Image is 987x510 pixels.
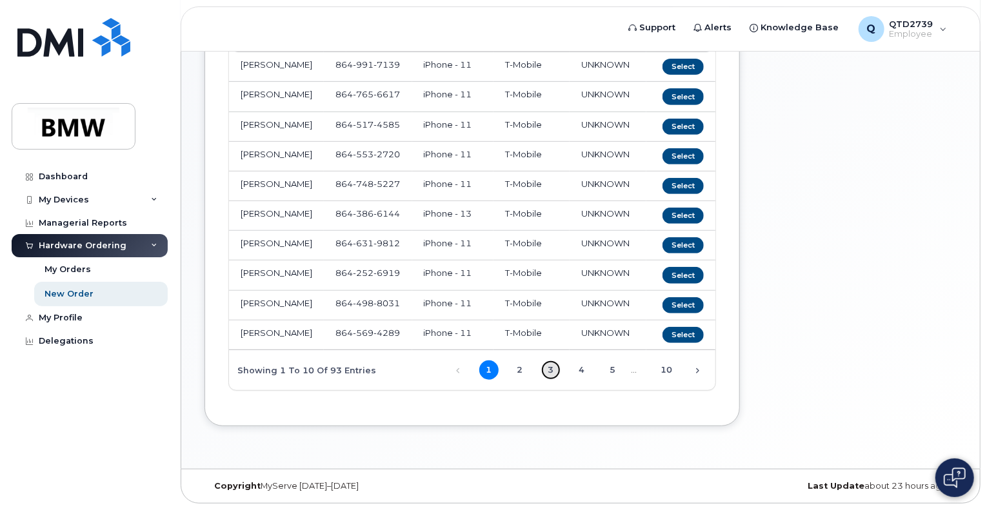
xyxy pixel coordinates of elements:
td: iPhone - 11 [412,142,494,172]
td: T-Mobile [494,291,570,320]
td: [PERSON_NAME] [229,260,324,290]
span: UNKNOWN [581,179,630,189]
span: 864 [335,238,400,248]
span: 864 [335,89,400,99]
td: iPhone - 11 [412,112,494,142]
td: T-Mobile [494,320,570,350]
a: 1 [479,360,499,380]
td: T-Mobile [494,52,570,82]
div: Showing 1 to 10 of 93 entries [229,358,376,380]
button: Select [663,208,704,224]
button: Select [663,119,704,135]
span: 553 [353,149,374,159]
span: 4289 [374,328,400,338]
span: 864 [335,119,400,130]
strong: Copyright [214,481,261,491]
td: iPhone - 11 [412,260,494,290]
td: [PERSON_NAME] [229,52,324,82]
span: Support [640,21,676,34]
span: 864 [335,298,400,308]
span: 252 [353,268,374,278]
span: 991 [353,59,374,70]
td: [PERSON_NAME] [229,82,324,112]
td: T-Mobile [494,142,570,172]
span: 386 [353,208,374,219]
button: Select [663,59,704,75]
span: UNKNOWN [581,268,630,278]
a: Support [620,15,685,41]
span: 2720 [374,149,400,159]
span: Knowledge Base [761,21,839,34]
td: iPhone - 13 [412,201,494,231]
td: [PERSON_NAME] [229,291,324,320]
span: 864 [335,208,400,219]
span: 6617 [374,89,400,99]
td: [PERSON_NAME] [229,201,324,231]
td: iPhone - 11 [412,52,494,82]
span: 5227 [374,179,400,189]
button: Select [663,88,704,104]
span: UNKNOWN [581,59,630,70]
span: 498 [353,298,374,308]
strong: Last Update [808,481,864,491]
span: UNKNOWN [581,328,630,338]
td: iPhone - 11 [412,82,494,112]
button: Select [663,267,704,283]
div: about 23 hours ago [706,481,957,491]
span: UNKNOWN [581,238,630,248]
td: iPhone - 11 [412,231,494,260]
button: Select [663,237,704,253]
span: 765 [353,89,374,99]
span: 569 [353,328,374,338]
button: Select [663,297,704,313]
a: 4 [572,360,592,380]
span: 6919 [374,268,400,278]
td: [PERSON_NAME] [229,320,324,350]
a: 5 [603,360,623,380]
button: Select [663,327,704,343]
td: [PERSON_NAME] [229,112,324,142]
td: T-Mobile [494,201,570,231]
span: 8031 [374,298,400,308]
span: 631 [353,238,374,248]
div: QTD2739 [850,16,956,42]
a: Alerts [685,15,741,41]
span: Alerts [705,21,732,34]
span: 864 [335,59,400,70]
span: 864 [335,149,400,159]
td: T-Mobile [494,231,570,260]
span: UNKNOWN [581,298,630,308]
td: iPhone - 11 [412,320,494,350]
span: UNKNOWN [581,89,630,99]
div: MyServe [DATE]–[DATE] [204,481,455,491]
td: T-Mobile [494,112,570,142]
span: 4585 [374,119,400,130]
span: … [623,364,645,375]
a: 3 [541,360,561,380]
button: Select [663,148,704,164]
button: Select [663,178,704,194]
span: Q [867,21,876,37]
td: [PERSON_NAME] [229,142,324,172]
span: UNKNOWN [581,208,630,219]
td: T-Mobile [494,260,570,290]
span: UNKNOWN [581,119,630,130]
td: T-Mobile [494,82,570,112]
td: [PERSON_NAME] [229,172,324,201]
span: 748 [353,179,374,189]
a: Previous [448,361,468,380]
span: 864 [335,328,400,338]
img: Open chat [944,467,966,488]
span: 7139 [374,59,400,70]
a: 10 [657,360,676,380]
td: iPhone - 11 [412,172,494,201]
td: [PERSON_NAME] [229,231,324,260]
span: 864 [335,268,400,278]
span: 864 [335,179,400,189]
a: Next [688,361,707,380]
td: T-Mobile [494,172,570,201]
span: 517 [353,119,374,130]
span: QTD2739 [890,19,933,29]
span: UNKNOWN [581,149,630,159]
span: 6144 [374,208,400,219]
